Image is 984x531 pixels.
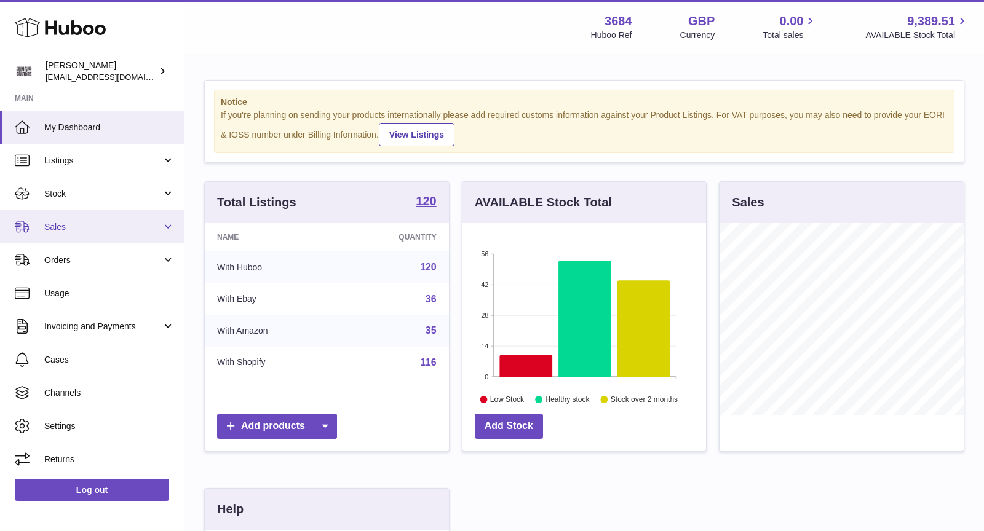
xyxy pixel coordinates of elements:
[865,13,969,41] a: 9,389.51 AVAILABLE Stock Total
[205,347,338,379] td: With Shopify
[44,122,175,133] span: My Dashboard
[221,109,948,146] div: If you're planning on sending your products internationally please add required customs informati...
[490,395,525,404] text: Low Stock
[44,221,162,233] span: Sales
[15,62,33,81] img: theinternationalventure@gmail.com
[688,13,715,29] strong: GBP
[44,354,175,366] span: Cases
[481,312,488,319] text: 28
[379,123,454,146] a: View Listings
[420,262,437,272] a: 120
[217,194,296,211] h3: Total Listings
[780,13,804,29] span: 0.00
[591,29,632,41] div: Huboo Ref
[545,395,590,404] text: Healthy stock
[605,13,632,29] strong: 3684
[44,321,162,332] span: Invoicing and Payments
[44,288,175,299] span: Usage
[46,72,181,82] span: [EMAIL_ADDRESS][DOMAIN_NAME]
[44,254,162,266] span: Orders
[44,420,175,432] span: Settings
[680,29,715,41] div: Currency
[205,315,338,347] td: With Amazon
[221,96,948,108] strong: Notice
[44,387,175,399] span: Channels
[763,13,817,41] a: 0.00 Total sales
[416,195,436,207] strong: 120
[485,373,488,380] text: 0
[426,294,437,304] a: 36
[205,283,338,315] td: With Ebay
[475,414,543,439] a: Add Stock
[426,325,437,336] a: 35
[217,501,244,517] h3: Help
[15,479,169,501] a: Log out
[732,194,764,211] h3: Sales
[44,454,175,465] span: Returns
[865,29,969,41] span: AVAILABLE Stock Total
[481,250,488,258] text: 56
[205,223,338,251] th: Name
[475,194,612,211] h3: AVAILABLE Stock Total
[416,195,436,210] a: 120
[420,357,437,368] a: 116
[338,223,449,251] th: Quantity
[481,342,488,350] text: 14
[217,414,337,439] a: Add products
[44,155,162,167] span: Listings
[205,251,338,283] td: With Huboo
[907,13,955,29] span: 9,389.51
[46,60,156,83] div: [PERSON_NAME]
[44,188,162,200] span: Stock
[481,281,488,288] text: 42
[763,29,817,41] span: Total sales
[611,395,678,404] text: Stock over 2 months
